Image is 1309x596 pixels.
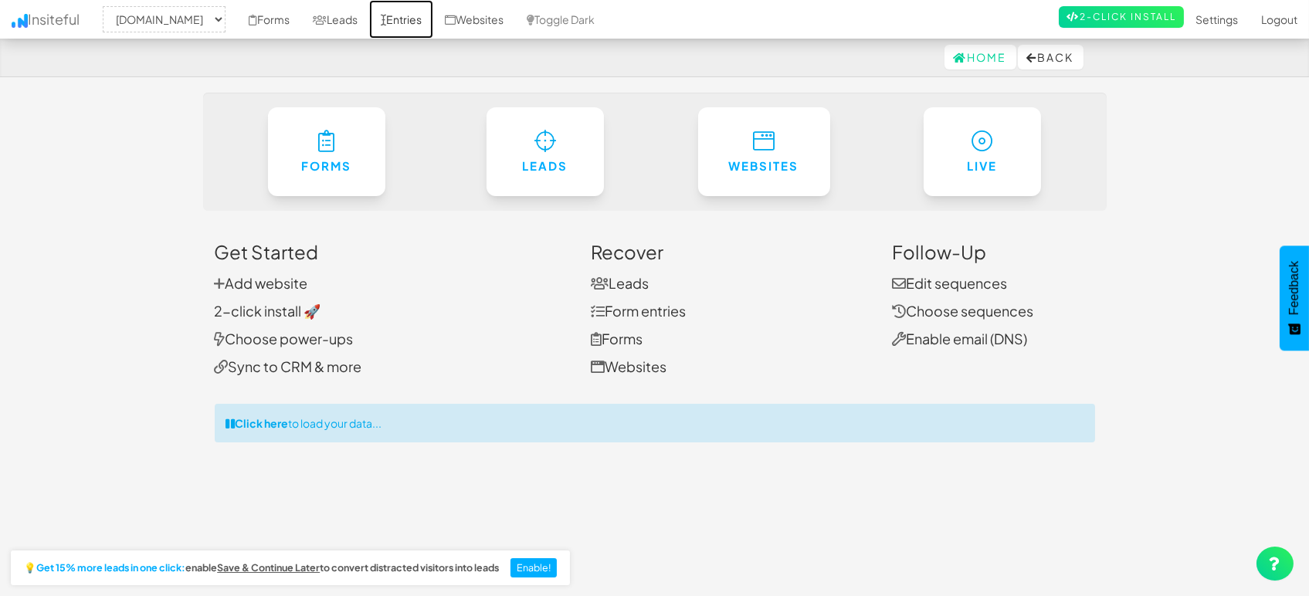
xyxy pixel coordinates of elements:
a: Leads [591,274,649,292]
a: Leads [487,107,604,196]
button: Feedback - Show survey [1280,246,1309,350]
a: Add website [215,274,308,292]
a: Form entries [591,302,686,320]
a: Websites [591,357,666,375]
a: Forms [268,107,385,196]
u: Save & Continue Later [217,561,320,574]
a: Sync to CRM & more [215,357,362,375]
a: 2-click install 🚀 [215,302,321,320]
h2: 💡 enable to convert distracted visitors into leads [24,563,499,574]
a: Choose power-ups [215,330,354,347]
a: Choose sequences [892,302,1033,320]
img: icon.png [12,14,28,28]
button: Back [1018,45,1083,69]
a: Enable email (DNS) [892,330,1027,347]
span: Feedback [1287,261,1301,315]
h6: Forms [299,160,354,173]
h3: Recover [591,242,869,262]
h6: Live [955,160,1010,173]
h6: Websites [729,160,799,173]
a: Home [944,45,1016,69]
div: to load your data... [215,404,1095,442]
h6: Leads [517,160,573,173]
a: Edit sequences [892,274,1007,292]
h3: Get Started [215,242,568,262]
strong: Get 15% more leads in one click: [36,563,185,574]
button: Enable! [510,558,558,578]
strong: Click here [236,416,289,430]
h3: Follow-Up [892,242,1095,262]
a: 2-Click Install [1059,6,1184,28]
a: Save & Continue Later [217,563,320,574]
a: Websites [698,107,830,196]
a: Live [924,107,1041,196]
a: Forms [591,330,643,347]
